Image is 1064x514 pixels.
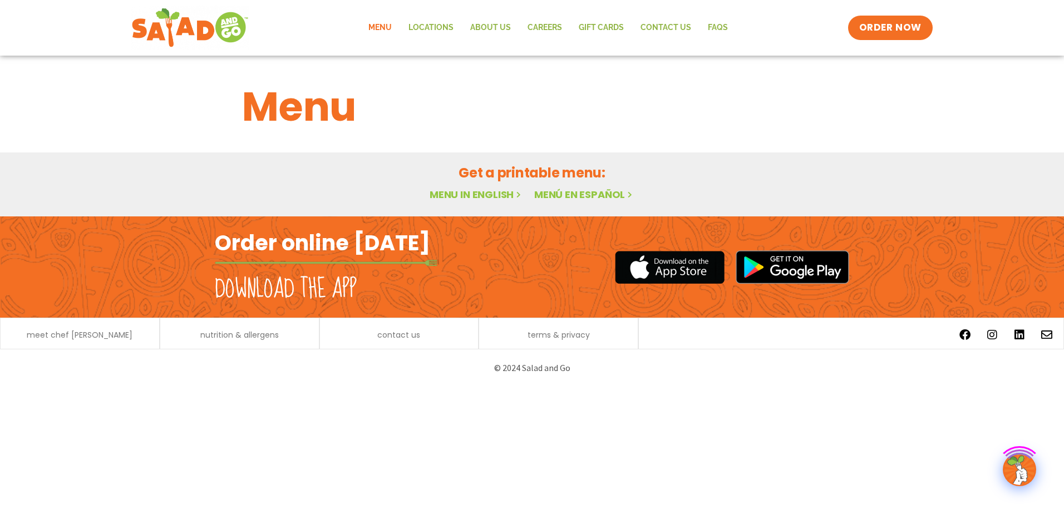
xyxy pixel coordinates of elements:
a: contact us [377,331,420,339]
a: Contact Us [632,15,700,41]
a: ORDER NOW [848,16,933,40]
a: nutrition & allergens [200,331,279,339]
img: google_play [736,250,849,284]
img: appstore [615,249,725,285]
h1: Menu [242,77,822,137]
a: terms & privacy [528,331,590,339]
a: About Us [462,15,519,41]
a: Menu in English [430,187,523,201]
a: Menú en español [534,187,634,201]
h2: Order online [DATE] [215,229,430,256]
a: Locations [400,15,462,41]
p: © 2024 Salad and Go [220,360,844,375]
h2: Download the app [215,274,357,305]
a: FAQs [700,15,736,41]
a: Careers [519,15,570,41]
h2: Get a printable menu: [242,163,822,182]
img: fork [215,260,437,266]
span: ORDER NOW [859,21,922,34]
a: meet chef [PERSON_NAME] [27,331,132,339]
a: Menu [360,15,400,41]
img: new-SAG-logo-768×292 [131,6,249,50]
a: GIFT CARDS [570,15,632,41]
nav: Menu [360,15,736,41]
